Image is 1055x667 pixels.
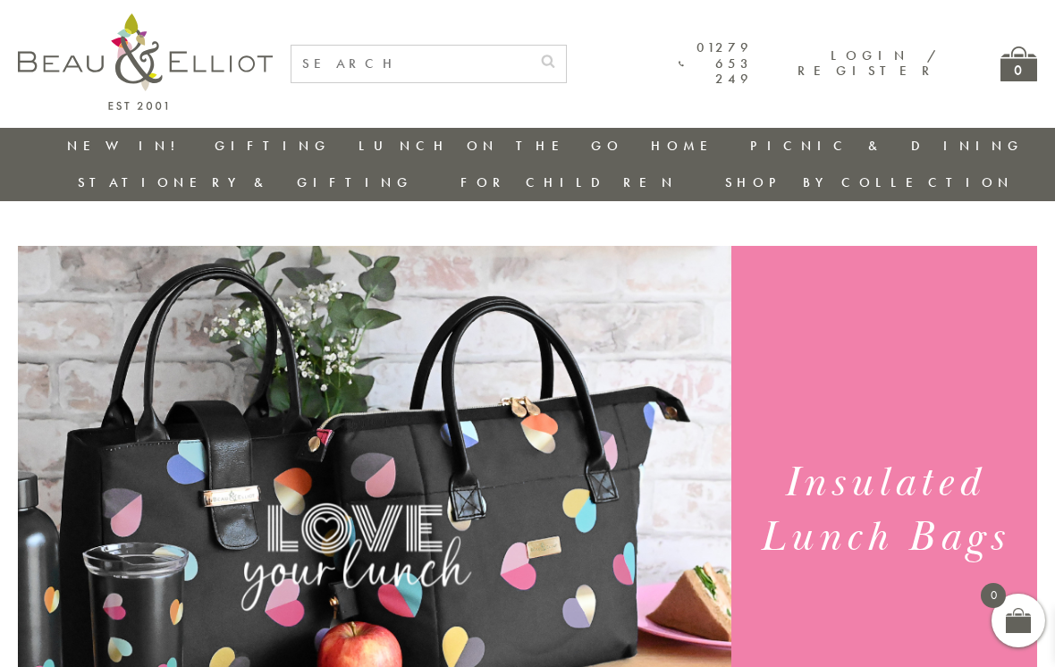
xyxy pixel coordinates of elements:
a: Home [651,137,722,155]
img: logo [18,13,273,110]
a: 01279 653 249 [679,40,753,87]
a: For Children [460,173,678,191]
a: Login / Register [798,46,938,80]
a: Picnic & Dining [750,137,1024,155]
a: Lunch On The Go [359,137,623,155]
a: Stationery & Gifting [78,173,413,191]
a: Shop by collection [725,173,1014,191]
a: Gifting [215,137,331,155]
span: 0 [981,583,1006,608]
h1: Insulated Lunch Bags [747,456,1022,565]
a: 0 [1000,46,1037,81]
a: New in! [67,137,187,155]
input: SEARCH [291,46,530,82]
